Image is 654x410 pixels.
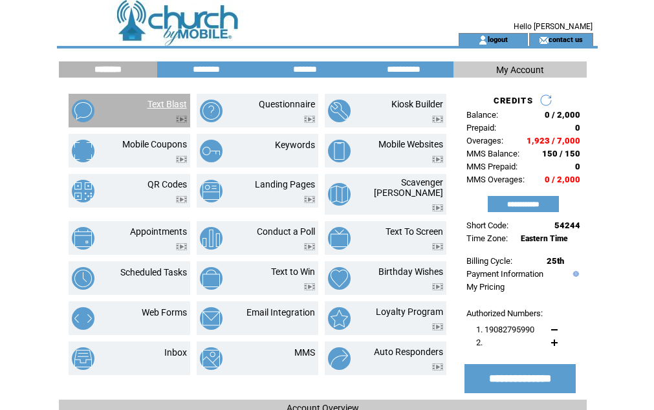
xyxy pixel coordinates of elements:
[542,149,580,158] span: 150 / 150
[466,123,496,133] span: Prepaid:
[476,325,534,334] span: 1. 19082795990
[122,139,187,149] a: Mobile Coupons
[72,307,94,330] img: web-forms.png
[271,266,315,277] a: Text to Win
[466,175,525,184] span: MMS Overages:
[200,267,223,290] img: text-to-win.png
[466,110,498,120] span: Balance:
[176,116,187,123] img: video.png
[304,196,315,203] img: video.png
[72,227,94,250] img: appointments.png
[476,338,483,347] span: 2.
[328,100,351,122] img: kiosk-builder.png
[147,179,187,189] a: QR Codes
[432,243,443,250] img: video.png
[527,136,580,146] span: 1,923 / 7,000
[466,256,512,266] span: Billing Cycle:
[432,283,443,290] img: video.png
[275,140,315,150] a: Keywords
[376,307,443,317] a: Loyalty Program
[547,256,564,266] span: 25th
[432,323,443,330] img: video.png
[200,180,223,202] img: landing-pages.png
[304,283,315,290] img: video.png
[176,156,187,163] img: video.png
[494,96,533,105] span: CREDITS
[378,139,443,149] a: Mobile Websites
[432,116,443,123] img: video.png
[328,183,351,206] img: scavenger-hunt.png
[246,307,315,318] a: Email Integration
[328,140,351,162] img: mobile-websites.png
[255,179,315,189] a: Landing Pages
[554,221,580,230] span: 54244
[545,175,580,184] span: 0 / 2,000
[378,266,443,277] a: Birthday Wishes
[328,227,351,250] img: text-to-screen.png
[432,156,443,163] img: video.png
[545,110,580,120] span: 0 / 2,000
[432,204,443,211] img: video.png
[488,35,508,43] a: logout
[200,100,223,122] img: questionnaire.png
[466,269,543,279] a: Payment Information
[496,65,544,75] span: My Account
[72,140,94,162] img: mobile-coupons.png
[120,267,187,277] a: Scheduled Tasks
[200,307,223,330] img: email-integration.png
[386,226,443,237] a: Text To Screen
[328,347,351,370] img: auto-responders.png
[549,35,583,43] a: contact us
[466,162,518,171] span: MMS Prepaid:
[466,149,519,158] span: MMS Balance:
[328,267,351,290] img: birthday-wishes.png
[200,227,223,250] img: conduct-a-poll.png
[176,196,187,203] img: video.png
[575,162,580,171] span: 0
[200,140,223,162] img: keywords.png
[147,99,187,109] a: Text Blast
[539,35,549,45] img: contact_us_icon.gif
[328,307,351,330] img: loyalty-program.png
[72,100,94,122] img: text-blast.png
[304,116,315,123] img: video.png
[72,180,94,202] img: qr-codes.png
[466,136,503,146] span: Overages:
[164,347,187,358] a: Inbox
[304,243,315,250] img: video.png
[176,243,187,250] img: video.png
[374,177,443,198] a: Scavenger [PERSON_NAME]
[466,221,508,230] span: Short Code:
[570,271,579,277] img: help.gif
[130,226,187,237] a: Appointments
[466,233,508,243] span: Time Zone:
[466,282,505,292] a: My Pricing
[72,267,94,290] img: scheduled-tasks.png
[142,307,187,318] a: Web Forms
[200,347,223,370] img: mms.png
[432,363,443,371] img: video.png
[575,123,580,133] span: 0
[374,347,443,357] a: Auto Responders
[391,99,443,109] a: Kiosk Builder
[514,22,593,31] span: Hello [PERSON_NAME]
[521,234,568,243] span: Eastern Time
[259,99,315,109] a: Questionnaire
[294,347,315,358] a: MMS
[257,226,315,237] a: Conduct a Poll
[72,347,94,370] img: inbox.png
[478,35,488,45] img: account_icon.gif
[466,308,543,318] span: Authorized Numbers:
